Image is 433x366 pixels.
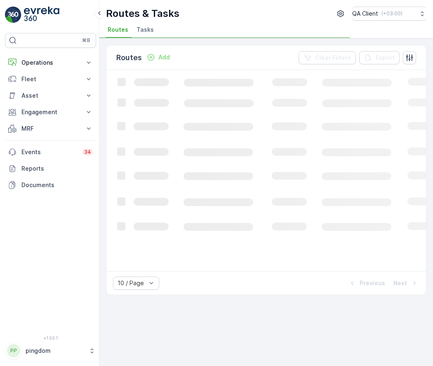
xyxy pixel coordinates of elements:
span: Routes [108,26,128,34]
span: v 1.50.1 [5,335,96,340]
button: Previous [347,278,386,288]
p: Fleet [21,75,80,83]
p: Export [376,54,395,62]
button: Asset [5,87,96,104]
p: Clear Filters [315,54,351,62]
span: Tasks [136,26,154,34]
p: Routes [116,52,142,63]
p: ⌘B [82,37,90,44]
button: Operations [5,54,96,71]
div: PP [7,344,20,357]
p: Next [393,279,407,287]
button: MRF [5,120,96,137]
button: Engagement [5,104,96,120]
p: Documents [21,181,93,189]
a: Reports [5,160,96,177]
button: Next [393,278,419,288]
p: Routes & Tasks [106,7,179,20]
button: QA Client(+03:00) [352,7,426,21]
p: MRF [21,124,80,133]
a: Events34 [5,144,96,160]
p: Add [158,53,170,61]
img: logo [5,7,21,23]
button: Clear Filters [299,51,356,64]
p: Reports [21,164,93,173]
img: logo_light-DOdMpM7g.png [24,7,59,23]
p: pingdom [26,347,85,355]
button: Add [144,52,173,62]
p: Operations [21,59,80,67]
p: ( +03:00 ) [381,10,402,17]
button: Fleet [5,71,96,87]
p: Engagement [21,108,80,116]
p: Previous [360,279,385,287]
p: Asset [21,91,80,100]
p: 34 [84,149,91,155]
a: Documents [5,177,96,193]
p: Events [21,148,78,156]
p: QA Client [352,9,378,18]
button: Export [359,51,400,64]
button: PPpingdom [5,342,96,359]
